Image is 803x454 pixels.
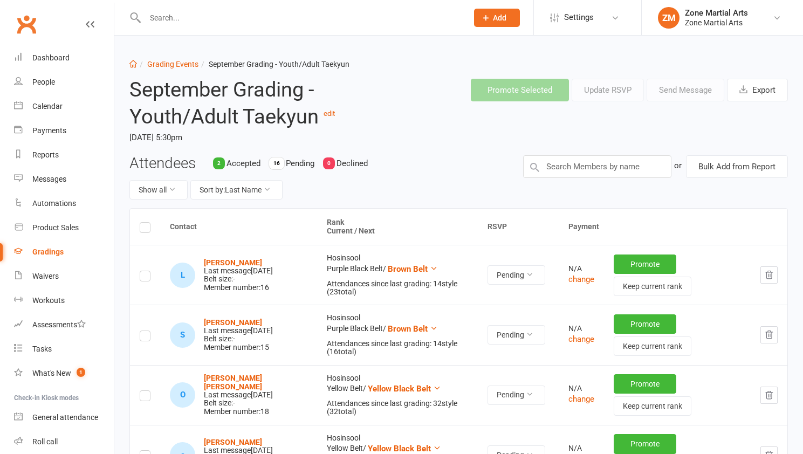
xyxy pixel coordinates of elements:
[204,438,262,446] a: [PERSON_NAME]
[32,150,59,159] div: Reports
[204,259,273,292] div: Belt size: - Member number: 16
[327,400,468,416] div: Attendances since last grading: 32 style ( 32 total)
[327,280,468,297] div: Attendances since last grading: 14 style ( 23 total)
[559,209,787,245] th: Payment
[14,240,114,264] a: Gradings
[190,180,283,200] button: Sort by:Last Name
[14,313,114,337] a: Assessments
[204,318,262,327] a: [PERSON_NAME]
[14,337,114,361] a: Tasks
[14,361,114,386] a: What's New1
[568,384,594,393] div: N/A
[368,444,431,453] span: Yellow Black Belt
[614,396,691,416] button: Keep current rank
[14,143,114,167] a: Reports
[614,277,691,296] button: Keep current rank
[14,119,114,143] a: Payments
[204,327,273,335] div: Last message [DATE]
[32,78,55,86] div: People
[568,333,594,346] button: change
[568,265,594,273] div: N/A
[32,223,79,232] div: Product Sales
[614,314,676,334] button: Promote
[129,79,394,128] h2: September Grading - Youth/Adult Taekyun
[14,191,114,216] a: Automations
[568,444,594,452] div: N/A
[14,216,114,240] a: Product Sales
[685,8,748,18] div: Zone Martial Arts
[614,374,676,394] button: Promote
[564,5,594,30] span: Settings
[13,11,40,38] a: Clubworx
[32,102,63,111] div: Calendar
[317,209,478,245] th: Rank Current / Next
[488,325,545,345] button: Pending
[324,109,335,118] a: edit
[204,258,262,267] a: [PERSON_NAME]
[129,180,188,200] button: Show all
[198,58,349,70] li: September Grading - Youth/Adult Taekyun
[32,199,76,208] div: Automations
[160,209,317,245] th: Contact
[129,155,196,172] h3: Attendees
[32,345,52,353] div: Tasks
[727,79,788,101] button: Export
[614,336,691,356] button: Keep current rank
[674,155,682,176] div: or
[568,393,594,405] button: change
[32,126,66,135] div: Payments
[32,413,98,422] div: General attendance
[488,265,545,285] button: Pending
[327,340,468,356] div: Attendances since last grading: 14 style ( 16 total)
[14,264,114,288] a: Waivers
[317,305,478,364] td: Hosinsool Purple Black Belt /
[317,245,478,305] td: Hosinsool Purple Black Belt /
[323,157,335,169] div: 0
[269,157,284,169] div: 16
[170,382,195,408] div: O
[388,324,428,334] span: Brown Belt
[474,9,520,27] button: Add
[568,325,594,333] div: N/A
[204,374,262,390] a: [PERSON_NAME] [PERSON_NAME]
[685,18,748,27] div: Zone Martial Arts
[388,263,438,276] button: Brown Belt
[227,159,260,168] span: Accepted
[388,322,438,335] button: Brown Belt
[170,263,195,288] div: L
[317,365,478,425] td: Hosinsool Yellow Belt /
[14,288,114,313] a: Workouts
[478,209,559,245] th: RSVP
[32,296,65,305] div: Workouts
[568,273,594,286] button: change
[77,368,85,377] span: 1
[388,264,428,274] span: Brown Belt
[14,70,114,94] a: People
[204,319,273,352] div: Belt size: - Member number: 15
[32,53,70,62] div: Dashboard
[523,155,671,178] input: Search Members by name
[204,374,307,416] div: Belt size: - Member number: 18
[14,405,114,430] a: General attendance kiosk mode
[32,320,86,329] div: Assessments
[368,384,431,394] span: Yellow Black Belt
[493,13,506,22] span: Add
[614,434,676,453] button: Promote
[14,167,114,191] a: Messages
[286,159,314,168] span: Pending
[14,94,114,119] a: Calendar
[147,60,198,68] a: Grading Events
[614,254,676,274] button: Promote
[142,10,460,25] input: Search...
[337,159,368,168] span: Declined
[170,322,195,348] div: S
[213,157,225,169] div: 2
[368,382,441,395] button: Yellow Black Belt
[32,272,59,280] div: Waivers
[32,175,66,183] div: Messages
[204,391,307,399] div: Last message [DATE]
